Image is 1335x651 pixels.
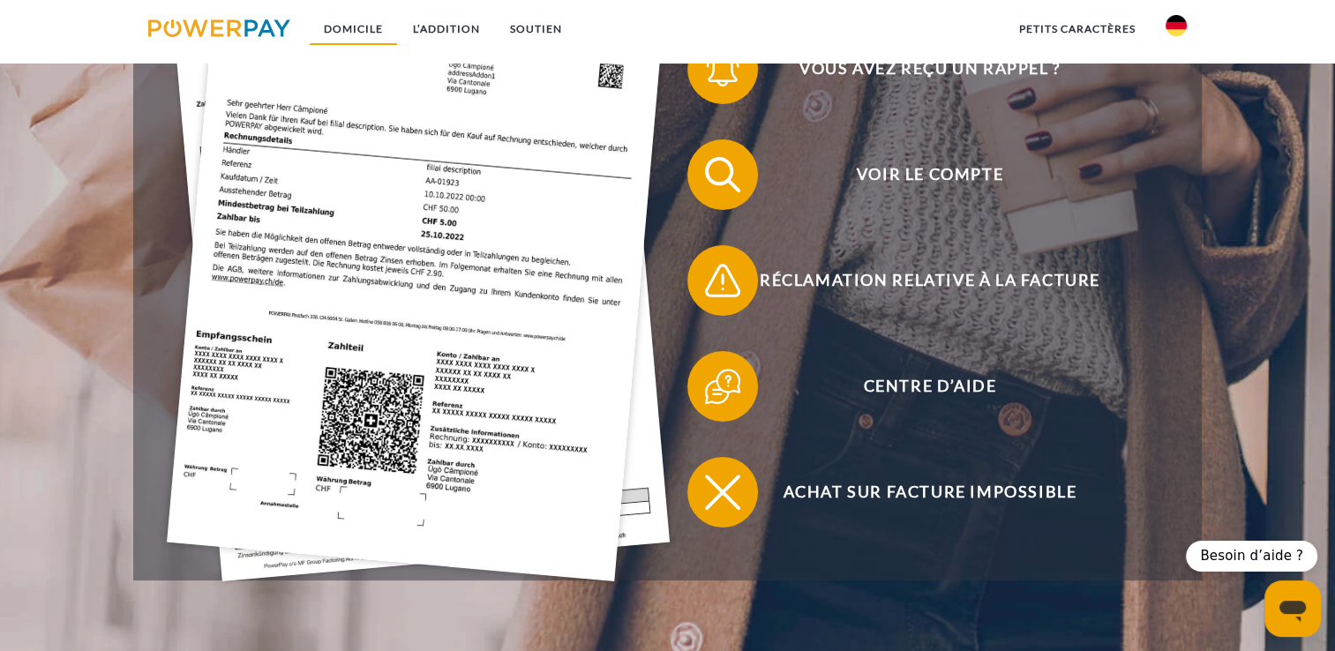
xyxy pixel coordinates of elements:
button: Réclamation relative à la facture [687,245,1146,316]
img: qb_search.svg [701,153,745,197]
a: SOUTIEN [495,13,577,45]
a: L’ADDITION [398,13,495,45]
img: qb_help.svg [701,364,745,408]
img: qb_bell.svg [701,47,745,91]
a: Domicile [309,13,398,45]
span: Achat sur facture impossible [714,457,1146,528]
span: Vous avez reçu un rappel ? [714,34,1146,104]
iframe: Schaltfläche zum Öffnen des Messaging-Fensters; Konversation läuft [1264,580,1321,637]
button: Voir le compte [687,139,1146,210]
div: Besoin d’aide ? [1186,541,1317,572]
img: qb_close.svg [701,470,745,514]
button: Centre d’aide [687,351,1146,422]
span: Centre d’aide [714,351,1146,422]
button: Achat sur facture impossible [687,457,1146,528]
img: En [1166,15,1187,36]
img: logo-powerpay.svg [148,19,290,37]
a: Petits caractères [1004,13,1151,45]
span: Voir le compte [714,139,1146,210]
button: Vous avez reçu un rappel ? [687,34,1146,104]
img: qb_warning.svg [701,258,745,303]
span: Réclamation relative à la facture [714,245,1146,316]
